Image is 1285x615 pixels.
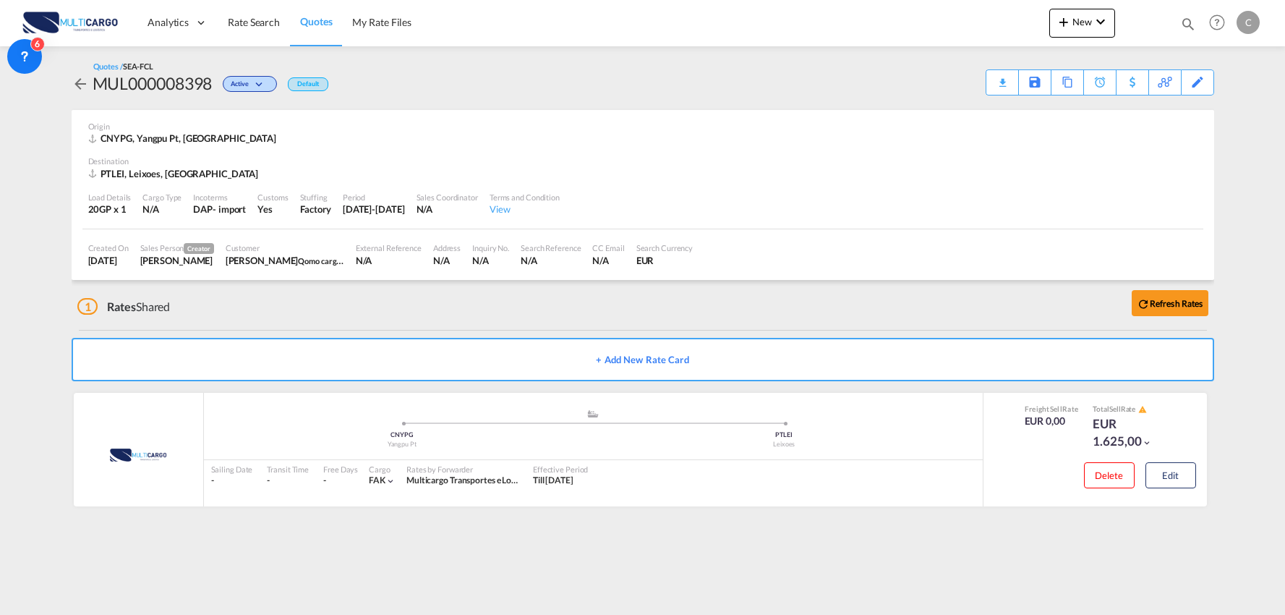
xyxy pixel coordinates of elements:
div: External Reference [356,242,422,253]
div: Incoterms [193,192,246,203]
div: EUR [636,254,693,267]
div: Load Details [88,192,132,203]
span: Sell [1050,404,1062,413]
div: N/A [417,203,478,216]
div: Total Rate [1093,404,1165,415]
div: Cargo Type [142,192,182,203]
md-icon: icon-chevron-down [1142,438,1152,448]
div: PTLEI [593,430,976,440]
span: Rates [107,300,136,313]
div: CNYPG [211,430,594,440]
div: 20GP x 1 [88,203,132,216]
md-icon: icon-arrow-left [72,75,89,93]
md-icon: icon-chevron-down [252,81,270,89]
span: Rate Search [228,16,280,28]
span: Analytics [148,15,189,30]
div: Help [1205,10,1237,36]
span: Sell [1109,404,1121,413]
div: N/A [472,254,509,267]
div: Change Status Here [223,76,277,92]
div: icon-arrow-left [72,72,93,95]
div: - [267,475,309,487]
div: Origin [88,121,1198,132]
div: Sales Coordinator [417,192,478,203]
div: Address [433,242,461,253]
div: N/A [521,254,581,267]
div: Cargo [369,464,396,475]
div: - [323,475,326,487]
img: 82db67801a5411eeacfdbd8acfa81e61.png [22,7,119,39]
div: Quote PDF is not available at this time [994,70,1011,83]
div: CC Email [592,242,624,253]
span: Quotes [300,15,332,27]
div: Transit Time [267,464,309,475]
div: Free Days [323,464,358,475]
div: Period [343,192,405,203]
md-icon: icon-refresh [1137,297,1150,310]
div: MUL000008398 [93,72,213,95]
md-icon: icon-magnify [1180,16,1196,32]
div: View [490,203,560,216]
div: N/A [433,254,461,267]
span: 1 [77,298,98,315]
span: SEA-FCL [123,61,153,71]
button: + Add New Rate Card [72,338,1214,381]
b: Refresh Rates [1150,298,1203,309]
div: Created On [88,242,129,253]
div: N/A [142,203,182,216]
div: EUR 0,00 [1025,414,1079,428]
div: Search Currency [636,242,693,253]
div: - import [213,203,246,216]
div: Effective Period [533,464,588,475]
div: Terms and Condition [490,192,560,203]
md-icon: assets/icons/custom/ship-fill.svg [584,410,602,417]
div: N/A [592,254,624,267]
div: Inquiry No. [472,242,509,253]
div: N/A [356,254,422,267]
button: icon-plus 400-fgNewicon-chevron-down [1049,9,1115,38]
div: Cesar Teixeira [140,254,214,267]
div: DAP [193,203,213,216]
button: Delete [1084,462,1135,488]
div: Customer [226,242,344,253]
div: Factory Stuffing [300,203,331,216]
span: CNYPG, Yangpu Pt, [GEOGRAPHIC_DATA] [101,132,277,144]
div: 11 Sep 2025 [88,254,129,267]
span: Creator [184,243,213,254]
div: CNYPG, Yangpu Pt, Middle East [88,132,281,145]
md-icon: icon-plus 400-fg [1055,13,1072,30]
div: Stuffing [300,192,331,203]
div: Sailing Date [211,464,253,475]
button: icon-refreshRefresh Rates [1132,290,1208,316]
div: Save As Template [1019,70,1051,95]
span: FAK [369,475,385,485]
div: Rates by Forwarder [406,464,518,475]
md-icon: icon-alert [1138,405,1147,414]
div: Default [288,77,328,91]
img: MultiCargo [90,437,186,473]
div: Shared [77,299,171,315]
div: Search Reference [521,242,581,253]
div: Yes [257,203,288,216]
span: Multicargo Transportes e Logistica [406,475,536,485]
button: icon-alert [1137,404,1147,415]
div: Multicargo Transportes e Logistica [406,475,518,487]
md-icon: icon-chevron-down [385,476,396,486]
div: John Donge [226,254,344,267]
div: Yangpu Pt [211,440,594,449]
div: Destination [88,156,1198,166]
div: C [1237,11,1260,34]
div: Sales Person [140,242,214,254]
span: Till [DATE] [533,475,573,485]
div: Change Status Here [212,72,281,95]
div: EUR 1.625,00 [1093,415,1165,450]
span: Active [231,80,252,93]
button: Edit [1145,462,1196,488]
div: Leixoes [593,440,976,449]
div: 11 Oct 2025 [343,203,405,216]
div: Quotes /SEA-FCL [93,61,154,72]
div: Till 11 Oct 2025 [533,475,573,487]
span: Help [1205,10,1229,35]
md-icon: icon-chevron-down [1092,13,1109,30]
span: My Rate Files [352,16,411,28]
